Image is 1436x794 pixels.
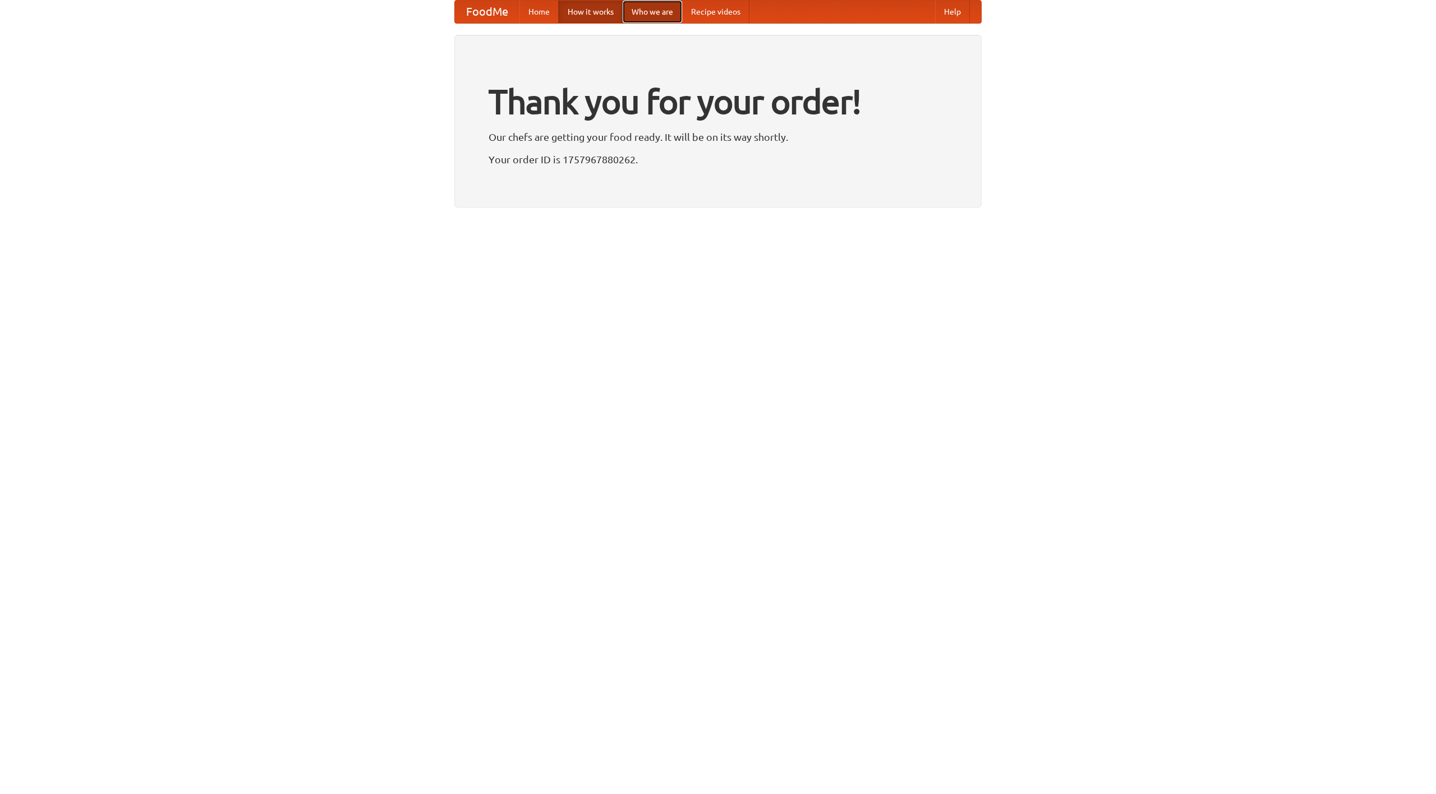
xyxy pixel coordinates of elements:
[559,1,623,23] a: How it works
[935,1,970,23] a: Help
[489,151,947,168] p: Your order ID is 1757967880262.
[623,1,682,23] a: Who we are
[455,1,519,23] a: FoodMe
[489,128,947,145] p: Our chefs are getting your food ready. It will be on its way shortly.
[489,75,947,128] h1: Thank you for your order!
[682,1,749,23] a: Recipe videos
[519,1,559,23] a: Home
